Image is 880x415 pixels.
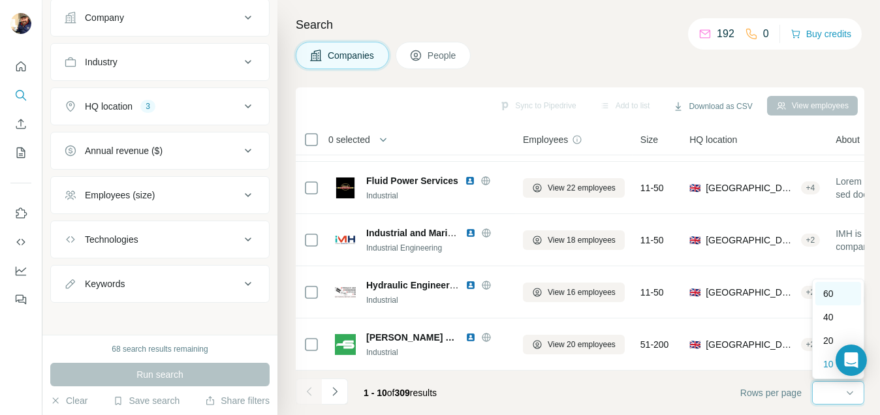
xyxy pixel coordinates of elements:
[689,286,700,299] span: 🇬🇧
[523,230,625,250] button: View 18 employees
[51,91,269,122] button: HQ location3
[335,282,356,303] img: Logo of Hydraulic Engineering
[51,135,269,166] button: Annual revenue ($)
[328,49,375,62] span: Companies
[640,234,664,247] span: 11-50
[465,176,475,186] img: LinkedIn logo
[706,181,795,194] span: [GEOGRAPHIC_DATA], [GEOGRAPHIC_DATA], [GEOGRAPHIC_DATA]
[523,335,625,354] button: View 20 employees
[640,133,658,146] span: Size
[205,394,270,407] button: Share filters
[823,358,834,371] p: 10
[801,339,821,350] div: + 2
[689,338,700,351] span: 🇬🇧
[740,386,802,399] span: Rows per page
[387,388,395,398] span: of
[112,343,208,355] div: 68 search results remaining
[85,233,138,246] div: Technologies
[763,26,769,42] p: 0
[801,182,821,194] div: + 4
[801,234,821,246] div: + 2
[523,178,625,198] button: View 22 employees
[51,2,269,33] button: Company
[10,259,31,283] button: Dashboard
[395,388,410,398] span: 309
[335,177,356,198] img: Logo of Fluid Power Services
[823,311,834,324] p: 40
[85,100,133,113] div: HQ location
[548,234,616,246] span: View 18 employees
[640,338,669,351] span: 51-200
[10,13,31,34] img: Avatar
[296,16,864,34] h4: Search
[689,133,737,146] span: HQ location
[689,181,700,194] span: 🇬🇧
[10,112,31,136] button: Enrich CSV
[823,287,834,300] p: 60
[335,334,356,355] img: Logo of Savery Hydraulics
[523,283,625,302] button: View 16 employees
[791,25,851,43] button: Buy credits
[548,182,616,194] span: View 22 employees
[366,242,507,254] div: Industrial Engineering
[836,345,867,376] div: Open Intercom Messenger
[85,144,163,157] div: Annual revenue ($)
[51,46,269,78] button: Industry
[548,339,616,350] span: View 20 employees
[717,26,734,42] p: 192
[364,388,437,398] span: results
[366,228,507,238] span: Industrial and Marine Hydraulics
[364,388,387,398] span: 1 - 10
[664,97,761,116] button: Download as CSV
[465,280,476,290] img: LinkedIn logo
[548,286,616,298] span: View 16 employees
[640,181,664,194] span: 11-50
[10,288,31,311] button: Feedback
[113,394,180,407] button: Save search
[836,133,860,146] span: About
[140,100,155,112] div: 3
[51,268,269,300] button: Keywords
[85,277,125,290] div: Keywords
[465,228,476,238] img: LinkedIn logo
[640,286,664,299] span: 11-50
[85,55,118,69] div: Industry
[823,334,834,347] p: 20
[428,49,458,62] span: People
[465,332,476,343] img: LinkedIn logo
[706,234,795,247] span: [GEOGRAPHIC_DATA], [GEOGRAPHIC_DATA], [GEOGRAPHIC_DATA]
[689,234,700,247] span: 🇬🇧
[51,224,269,255] button: Technologies
[366,190,507,202] div: Industrial
[322,378,348,405] button: Navigate to next page
[706,338,795,351] span: [GEOGRAPHIC_DATA], [GEOGRAPHIC_DATA], [GEOGRAPHIC_DATA]
[10,230,31,254] button: Use Surfe API
[51,179,269,211] button: Employees (size)
[335,230,356,251] img: Logo of Industrial and Marine Hydraulics
[706,286,795,299] span: [GEOGRAPHIC_DATA]
[523,133,568,146] span: Employees
[10,55,31,78] button: Quick start
[328,133,370,146] span: 0 selected
[85,189,155,202] div: Employees (size)
[366,174,458,187] span: Fluid Power Services
[366,280,464,290] span: Hydraulic Engineering
[50,394,87,407] button: Clear
[801,286,821,298] div: + 2
[366,294,507,306] div: Industrial
[85,11,124,24] div: Company
[10,84,31,107] button: Search
[10,202,31,225] button: Use Surfe on LinkedIn
[366,331,459,344] span: [PERSON_NAME] Hydraulics
[10,141,31,164] button: My lists
[366,346,507,358] div: Industrial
